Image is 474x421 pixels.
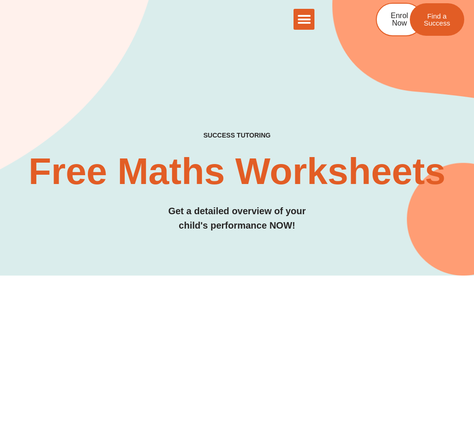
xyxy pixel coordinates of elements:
[24,132,450,139] h4: SUCCESS TUTORING​
[376,3,423,36] a: Enrol Now
[14,289,460,420] iframe: Advertisement
[391,12,408,27] span: Enrol Now
[294,9,314,30] div: Menu Toggle
[410,3,464,36] a: Find a Success
[24,153,450,190] h2: Free Maths Worksheets​
[24,204,450,233] h3: Get a detailed overview of your child's performance NOW!
[424,13,450,26] span: Find a Success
